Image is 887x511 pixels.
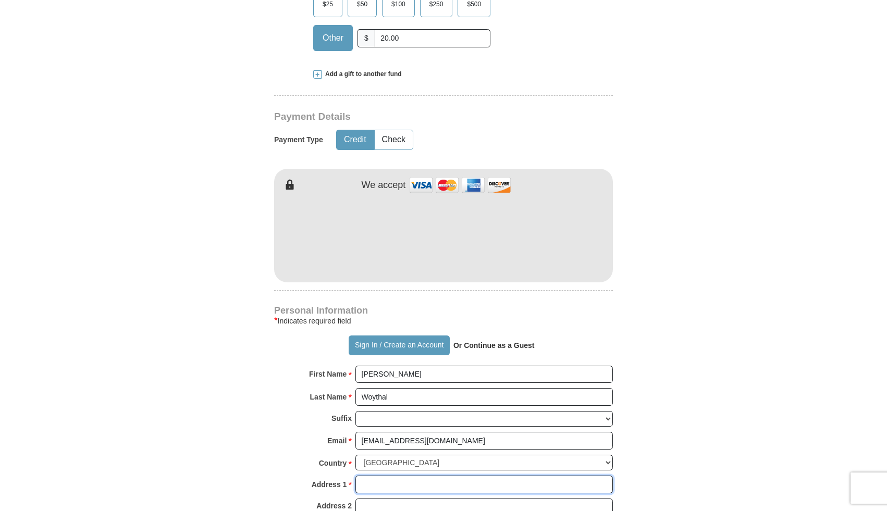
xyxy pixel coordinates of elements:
[453,341,535,350] strong: Or Continue as a Guest
[322,70,402,79] span: Add a gift to another fund
[310,390,347,404] strong: Last Name
[375,130,413,149] button: Check
[362,180,406,191] h4: We accept
[274,135,323,144] h5: Payment Type
[408,174,512,196] img: credit cards accepted
[331,411,352,426] strong: Suffix
[327,433,347,448] strong: Email
[274,111,540,123] h3: Payment Details
[309,367,347,381] strong: First Name
[375,29,490,47] input: Other Amount
[349,335,449,355] button: Sign In / Create an Account
[274,306,613,315] h4: Personal Information
[358,29,375,47] span: $
[319,456,347,470] strong: Country
[317,30,349,46] span: Other
[274,315,613,327] div: Indicates required field
[312,477,347,492] strong: Address 1
[337,130,374,149] button: Credit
